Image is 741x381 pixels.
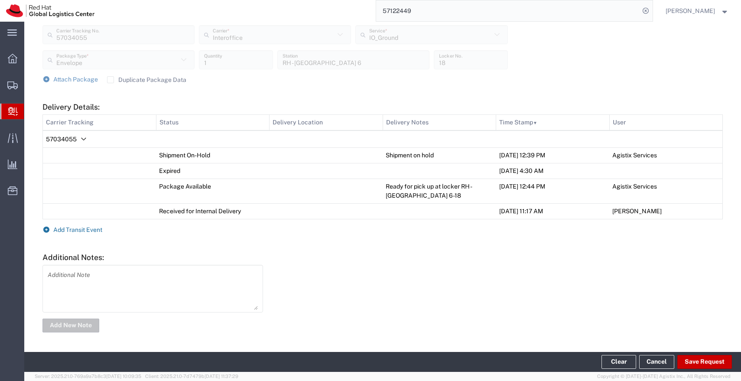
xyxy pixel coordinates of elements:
th: Carrier Tracking [43,114,156,130]
input: Search for shipment number, reference number [376,0,640,21]
button: Save Request [677,355,732,369]
th: Time Stamp [496,114,610,130]
span: Nilesh Shinde [666,6,715,16]
span: Server: 2025.21.0-769a9a7b8c3 [35,374,141,379]
th: Status [156,114,270,130]
td: Received for Internal Delivery [156,203,270,219]
td: [DATE] 11:17 AM [496,203,610,219]
h5: Additional Notes: [42,253,723,262]
span: [DATE] 10:09:35 [106,374,141,379]
td: Agistix Services [609,179,723,203]
span: Add Transit Event [53,226,102,233]
button: [PERSON_NAME] [665,6,729,16]
td: Expired [156,163,270,179]
span: 57034055 [46,135,77,142]
td: Shipment on hold [383,147,496,163]
img: logo [6,4,94,17]
label: Duplicate Package Data [107,76,186,83]
td: Agistix Services [609,147,723,163]
span: [DATE] 11:37:29 [205,374,238,379]
th: Delivery Notes [383,114,496,130]
span: Attach Package [53,76,98,83]
h5: Delivery Details: [42,102,723,111]
th: Delivery Location [270,114,383,130]
td: [PERSON_NAME] [609,203,723,219]
th: User [609,114,723,130]
td: [DATE] 12:39 PM [496,147,610,163]
td: Package Available [156,179,270,203]
span: Client: 2025.21.0-7d7479b [145,374,238,379]
button: Clear [601,355,636,369]
table: Delivery Details: [42,114,723,219]
td: Ready for pick up at locker RH - [GEOGRAPHIC_DATA] 6-18 [383,179,496,203]
td: [DATE] 12:44 PM [496,179,610,203]
a: Cancel [639,355,674,369]
span: Copyright © [DATE]-[DATE] Agistix Inc., All Rights Reserved [597,373,731,380]
td: [DATE] 4:30 AM [496,163,610,179]
td: Shipment On-Hold [156,147,270,163]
